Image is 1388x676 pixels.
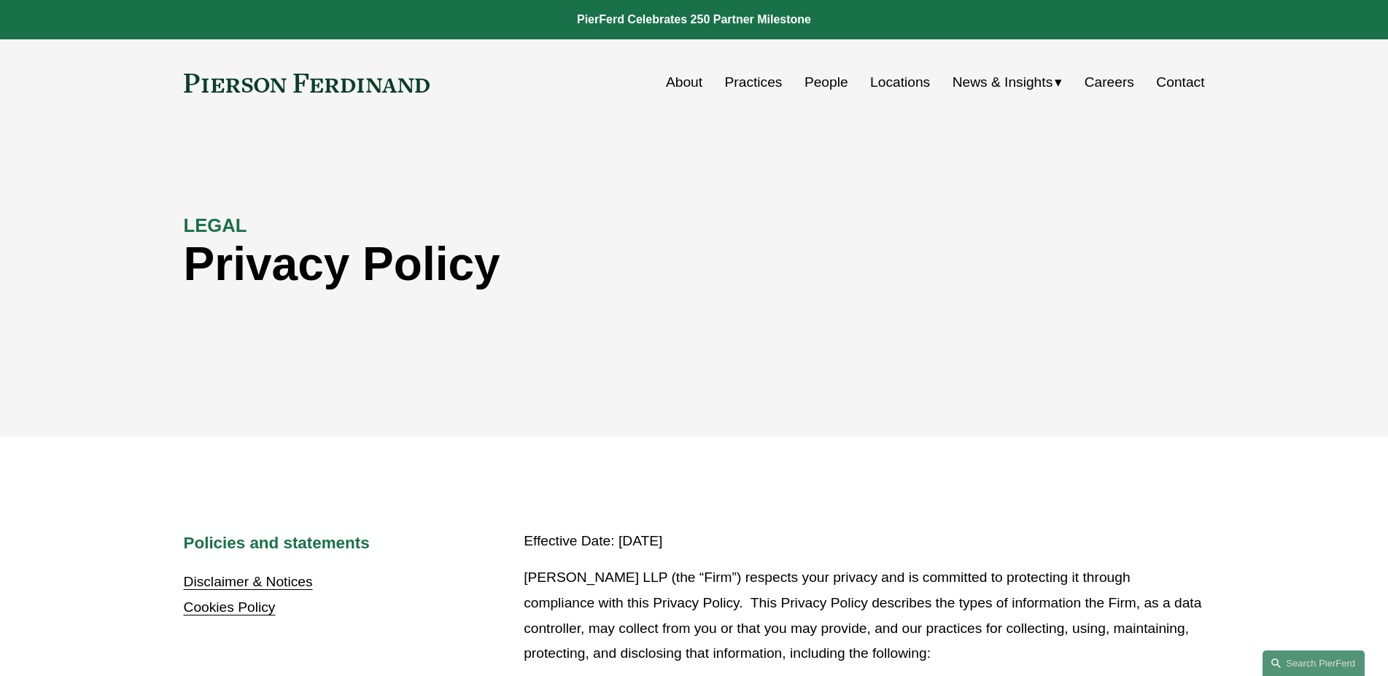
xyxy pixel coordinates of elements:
strong: Policies and statements [184,534,370,552]
a: People [805,69,848,96]
strong: LEGAL [184,215,247,236]
a: Search this site [1263,650,1365,676]
a: Cookies Policy [184,599,276,615]
a: Practices [725,69,783,96]
h1: Privacy Policy [184,238,950,291]
a: Disclaimer & Notices [184,574,313,589]
a: folder dropdown [953,69,1063,96]
a: About [666,69,702,96]
p: Effective Date: [DATE] [524,529,1204,554]
a: Careers [1085,69,1134,96]
span: News & Insights [953,70,1053,96]
a: Locations [870,69,930,96]
p: [PERSON_NAME] LLP (the “Firm”) respects your privacy and is committed to protecting it through co... [524,565,1204,666]
a: Contact [1156,69,1204,96]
